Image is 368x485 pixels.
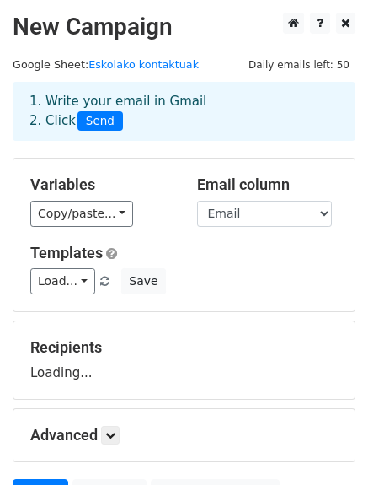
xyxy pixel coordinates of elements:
span: Daily emails left: 50 [243,56,355,74]
a: Templates [30,244,103,261]
h5: Recipients [30,338,338,357]
h5: Advanced [30,426,338,445]
h2: New Campaign [13,13,355,41]
h5: Variables [30,175,172,194]
a: Load... [30,268,95,294]
h5: Email column [197,175,339,194]
a: Daily emails left: 50 [243,58,355,71]
div: 1. Write your email in Gmail 2. Click [17,92,351,131]
small: Google Sheet: [13,58,199,71]
span: Send [77,111,123,132]
div: Loading... [30,338,338,382]
a: Eskolako kontaktuak [88,58,199,71]
button: Save [121,268,165,294]
a: Copy/paste... [30,201,133,227]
